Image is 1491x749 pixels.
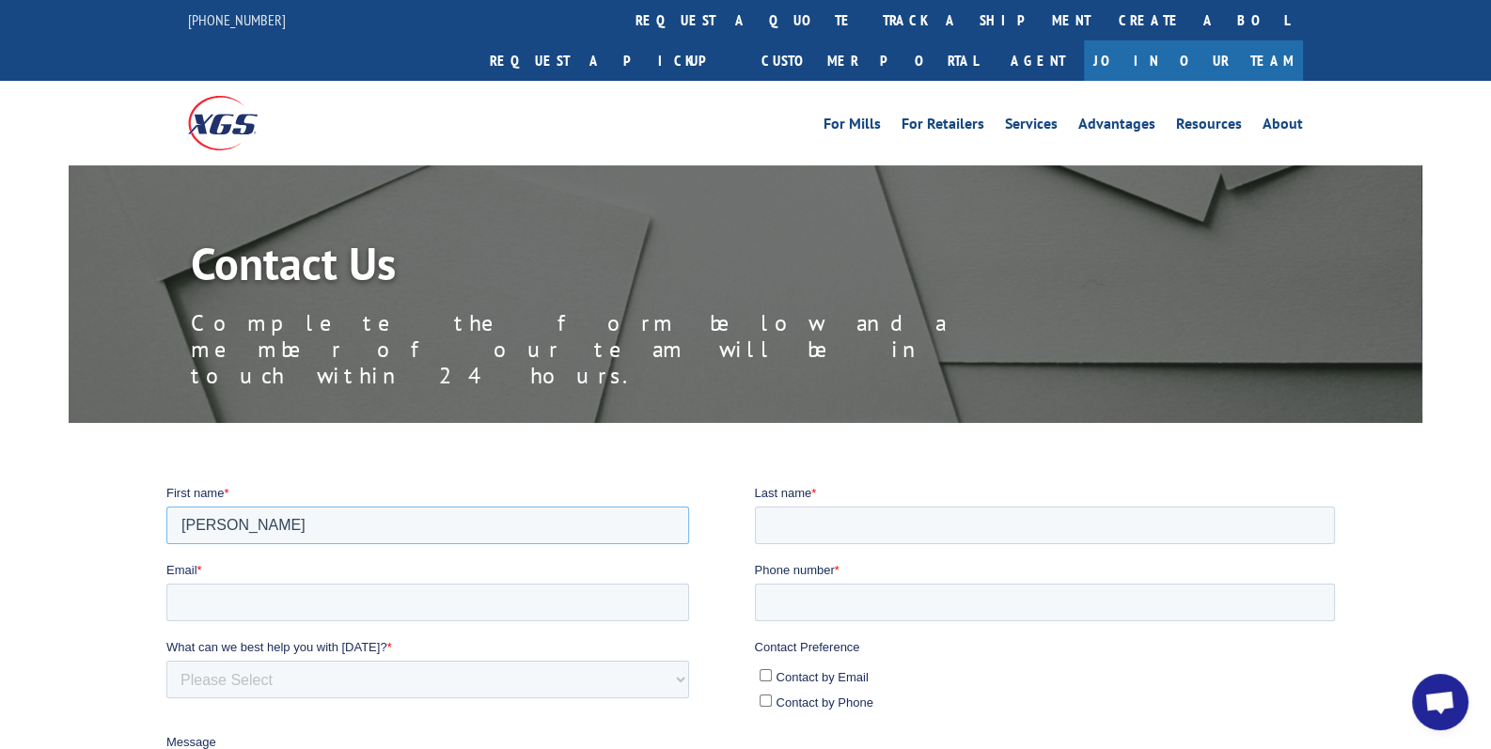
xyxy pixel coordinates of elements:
span: Phone number [589,79,668,93]
span: Contact by Email [610,186,702,200]
a: For Mills [824,117,881,137]
a: Customer Portal [747,40,992,81]
a: Join Our Team [1084,40,1303,81]
p: Complete the form below and a member of our team will be in touch within 24 hours. [191,310,1037,389]
span: Contact Preference [589,156,694,170]
a: About [1263,117,1303,137]
a: Resources [1176,117,1242,137]
a: Request a pickup [476,40,747,81]
a: Open chat [1412,674,1468,730]
a: Services [1005,117,1058,137]
input: Contact by Email [593,185,605,197]
span: Last name [589,2,646,16]
a: Agent [992,40,1084,81]
a: [PHONE_NUMBER] [188,10,286,29]
h1: Contact Us [191,241,1037,295]
span: Contact by Phone [610,211,707,226]
input: Contact by Phone [593,211,605,223]
a: For Retailers [902,117,984,137]
a: Advantages [1078,117,1155,137]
